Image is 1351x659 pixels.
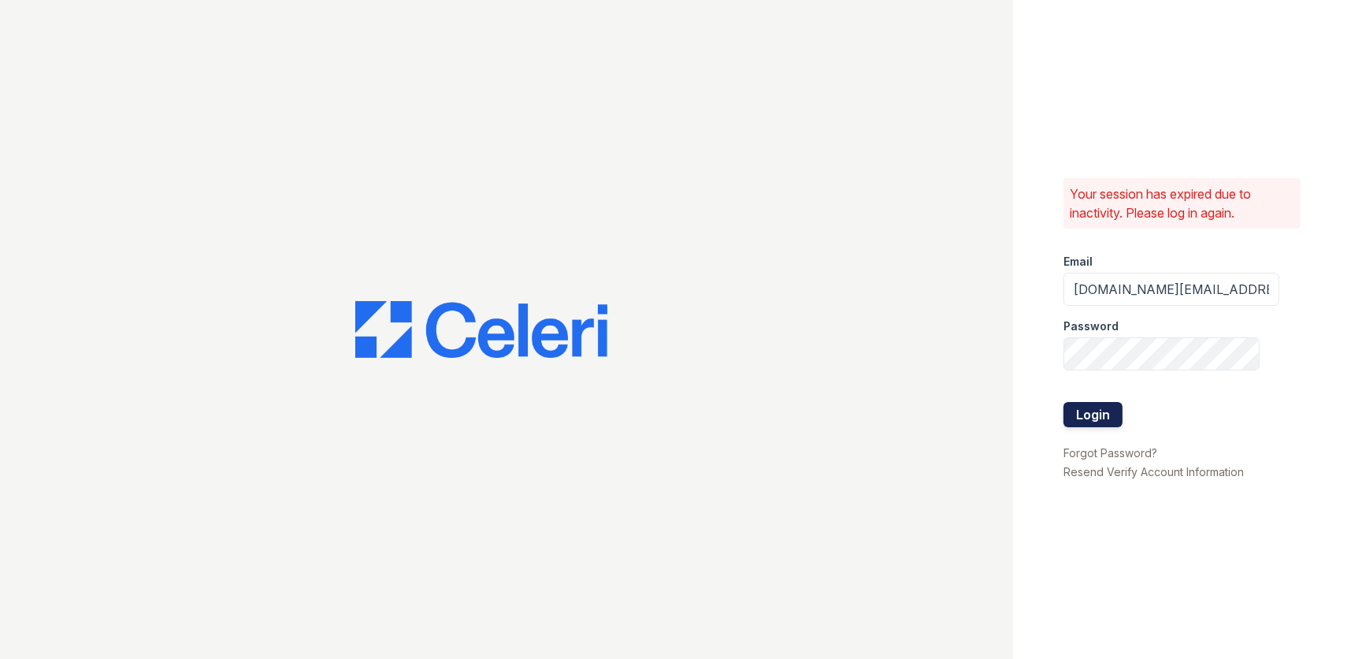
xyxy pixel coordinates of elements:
[1063,446,1157,460] a: Forgot Password?
[1070,184,1294,222] p: Your session has expired due to inactivity. Please log in again.
[1063,318,1119,334] label: Password
[1063,254,1093,270] label: Email
[1063,465,1244,478] a: Resend Verify Account Information
[1063,402,1123,427] button: Login
[355,301,607,358] img: CE_Logo_Blue-a8612792a0a2168367f1c8372b55b34899dd931a85d93a1a3d3e32e68fde9ad4.png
